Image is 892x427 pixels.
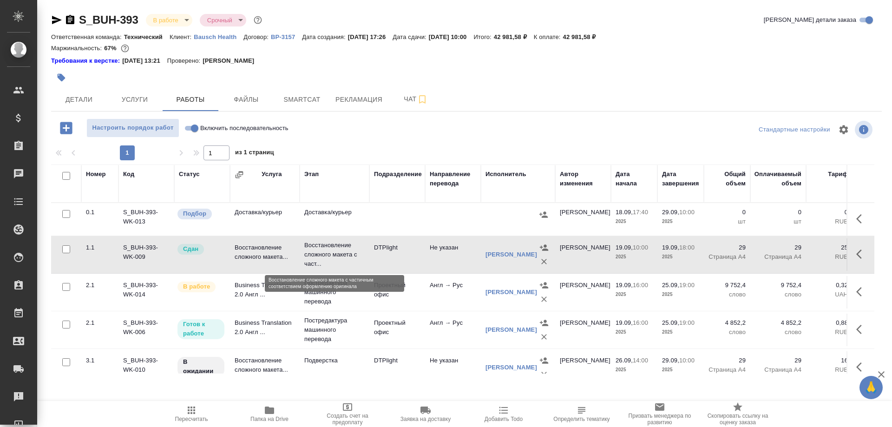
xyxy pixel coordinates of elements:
[811,217,848,226] p: RUB
[122,56,167,66] p: [DATE] 13:21
[679,209,695,216] p: 10:00
[304,356,365,365] p: Подверстка
[235,147,274,160] span: из 1 страниц
[473,33,493,40] p: Итого:
[167,56,203,66] p: Проверено:
[51,67,72,88] button: Добавить тэг
[302,33,348,40] p: Дата создания:
[51,56,122,66] a: Требования к верстке:
[811,208,848,217] p: 0
[537,278,551,292] button: Назначить
[616,209,633,216] p: 18.09,
[485,170,526,179] div: Исполнитель
[79,13,138,26] a: S_BUH-393
[811,318,848,328] p: 0,88
[86,170,106,179] div: Номер
[194,33,243,40] a: Bausch Health
[811,252,848,262] p: RUB
[494,33,534,40] p: 42 981,58 ₽
[537,316,551,330] button: Назначить
[86,243,114,252] div: 1.1
[708,328,746,337] p: слово
[304,316,365,344] p: Постредактура машинного перевода
[811,356,848,365] p: 16
[708,252,746,262] p: Страница А4
[633,209,648,216] p: 17:40
[252,14,264,26] button: Доп статусы указывают на важность/срочность заказа
[555,203,611,236] td: [PERSON_NAME]
[662,170,699,188] div: Дата завершения
[755,356,801,365] p: 29
[177,243,225,256] div: Менеджер проверил работу исполнителя, передает ее на следующий этап
[425,276,481,309] td: Англ → Рус
[200,14,246,26] div: В работе
[179,170,200,179] div: Статус
[633,244,648,251] p: 10:00
[86,318,114,328] div: 2.1
[855,121,874,138] span: Посмотреть информацию
[616,357,633,364] p: 26.09,
[224,94,269,105] span: Файлы
[616,217,653,226] p: 2025
[679,319,695,326] p: 19:00
[708,356,746,365] p: 29
[662,252,699,262] p: 2025
[369,238,425,271] td: DTPlight
[230,351,300,384] td: Восстановление сложного макета...
[235,170,244,179] button: Сгруппировать
[616,290,653,299] p: 2025
[183,244,198,254] p: Сдан
[851,208,873,230] button: Здесь прячутся важные кнопки
[151,16,181,24] button: В работе
[230,238,300,271] td: Восстановление сложного макета...
[851,318,873,341] button: Здесь прячутся важные кнопки
[708,365,746,374] p: Страница А4
[633,319,648,326] p: 16:00
[755,365,801,374] p: Страница А4
[662,282,679,289] p: 25.09,
[828,170,848,179] div: Тариф
[118,238,174,271] td: S_BUH-393-WK-009
[369,314,425,346] td: Проектный офис
[708,217,746,226] p: шт
[534,33,563,40] p: К оплате:
[369,276,425,309] td: Проектный офис
[280,94,324,105] span: Smartcat
[425,351,481,384] td: Не указан
[485,326,537,333] a: [PERSON_NAME]
[485,364,537,371] a: [PERSON_NAME]
[271,33,302,40] a: ВР-3157
[177,208,225,220] div: Можно подбирать исполнителей
[183,282,210,291] p: В работе
[708,208,746,217] p: 0
[51,45,104,52] p: Маржинальность:
[755,328,801,337] p: слово
[112,94,157,105] span: Услуги
[65,14,76,26] button: Скопировать ссылку
[304,170,319,179] div: Этап
[755,318,801,328] p: 4 852,2
[679,244,695,251] p: 18:00
[537,208,551,222] button: Назначить
[811,290,848,299] p: UAH
[537,368,551,381] button: Удалить
[429,33,474,40] p: [DATE] 10:00
[348,33,393,40] p: [DATE] 17:26
[851,356,873,378] button: Здесь прячутся важные кнопки
[86,208,114,217] div: 0.1
[51,56,122,66] div: Нажми, чтобы открыть папку с инструкцией
[304,208,365,217] p: Доставка/курьер
[755,281,801,290] p: 9 752,4
[811,328,848,337] p: RUB
[679,357,695,364] p: 10:00
[811,365,848,374] p: RUB
[485,251,537,258] a: [PERSON_NAME]
[393,33,428,40] p: Дата сдачи:
[170,33,194,40] p: Клиент:
[183,320,219,338] p: Готов к работе
[708,318,746,328] p: 4 852,2
[662,319,679,326] p: 25.09,
[118,351,174,384] td: S_BUH-393-WK-010
[633,282,648,289] p: 16:00
[755,252,801,262] p: Страница А4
